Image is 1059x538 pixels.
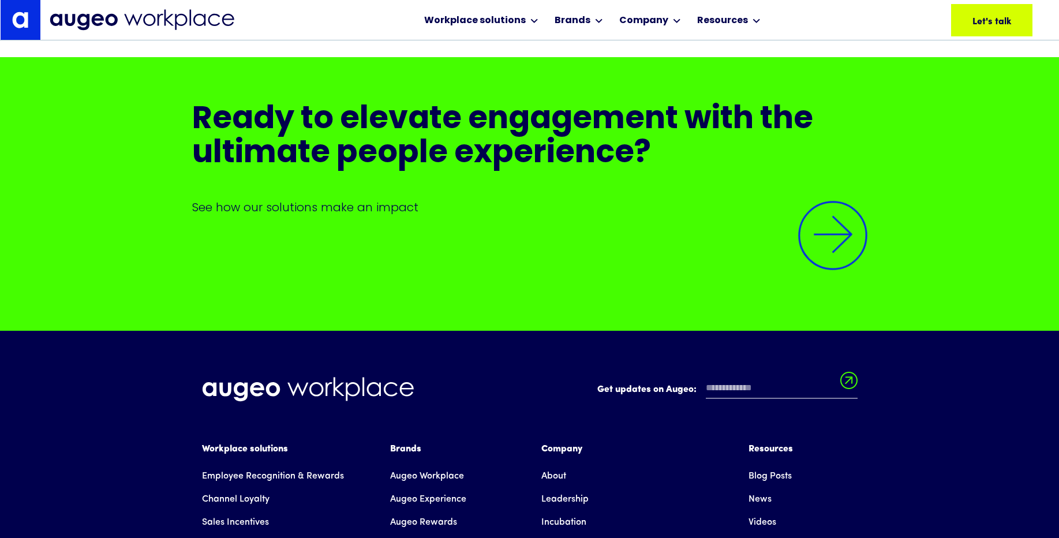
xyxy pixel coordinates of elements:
h2: Ready to elevate engagement with the ultimate people experience? [192,103,867,172]
div: Company [541,442,702,456]
a: Augeo Workplace [390,465,464,488]
div: Workplace solutions [424,14,526,28]
a: Employee Recognition & Rewards [202,465,344,488]
input: Submit [840,372,858,396]
div: Resources [749,442,803,456]
img: Arrow symbol in bright blue pointing diagonally upward and to the right to indicate an active link. [784,187,882,285]
a: Augeo Rewards [390,511,457,534]
img: Augeo Workplace business unit full logo in mignight blue. [50,9,234,31]
p: See how our solutions make an impact [192,199,867,215]
a: News [749,488,772,511]
img: Augeo Workplace business unit full logo in white. [202,377,414,402]
div: Company [619,14,668,28]
img: Augeo's "a" monogram decorative logo in white. [12,12,28,28]
div: Resources [697,14,748,28]
a: Videos [749,511,776,534]
form: Email Form [597,377,858,405]
a: Channel Loyalty [202,488,270,511]
a: Let's talk [951,4,1032,36]
div: Brands [390,442,495,456]
div: Workplace solutions [202,442,344,456]
a: Sales Incentives [202,511,269,534]
a: Leadership [541,488,589,511]
a: Blog Posts [749,465,792,488]
a: About [541,465,566,488]
a: Ready to elevate engagement with the ultimate people experience?See how our solutions make an imp... [192,103,867,285]
label: Get updates on Augeo: [597,383,697,397]
a: Augeo Experience [390,488,466,511]
div: Brands [555,14,590,28]
a: Incubation [541,511,586,534]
